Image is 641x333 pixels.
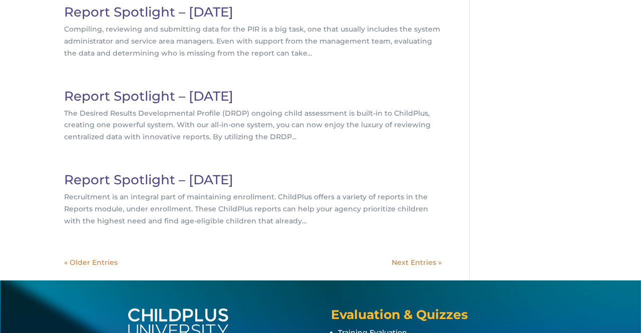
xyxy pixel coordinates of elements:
[64,4,233,20] a: Report Spotlight – [DATE]
[331,308,513,326] h4: Evaluation & Quizzes
[64,172,233,188] a: Report Spotlight – [DATE]
[64,90,442,143] article: The Desired Results Developmental Profile (DRDP) ongoing child assessment is built-in to ChildPlu...
[64,88,233,104] a: Report Spotlight – [DATE]
[64,6,442,59] article: Compiling, reviewing and submitting data for the PIR is a big task, one that usually includes the...
[64,258,118,267] a: « Older Entries
[392,258,442,267] a: Next Entries »
[64,173,442,227] article: Recruitment is an integral part of maintaining enrollment. ChildPlus offers a variety of reports ...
